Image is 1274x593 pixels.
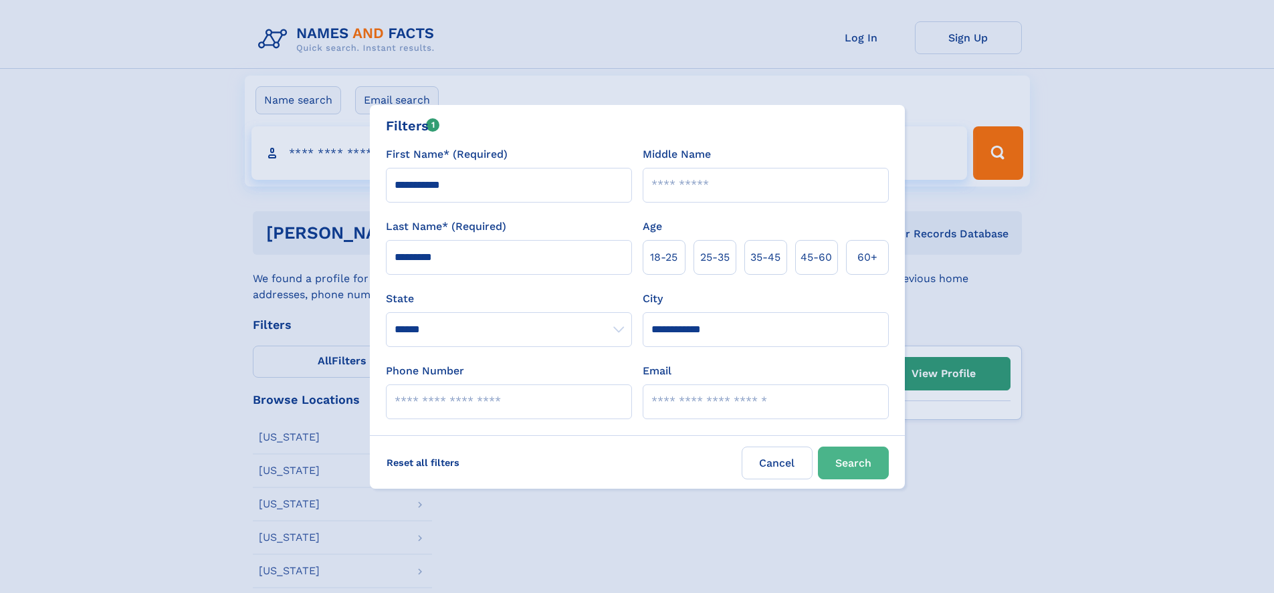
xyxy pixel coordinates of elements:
[801,249,832,265] span: 45‑60
[386,219,506,235] label: Last Name* (Required)
[643,291,663,307] label: City
[386,363,464,379] label: Phone Number
[818,447,889,479] button: Search
[643,219,662,235] label: Age
[650,249,677,265] span: 18‑25
[386,116,440,136] div: Filters
[857,249,877,265] span: 60+
[750,249,780,265] span: 35‑45
[378,447,468,479] label: Reset all filters
[386,146,508,162] label: First Name* (Required)
[742,447,813,479] label: Cancel
[700,249,730,265] span: 25‑35
[643,363,671,379] label: Email
[643,146,711,162] label: Middle Name
[386,291,632,307] label: State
